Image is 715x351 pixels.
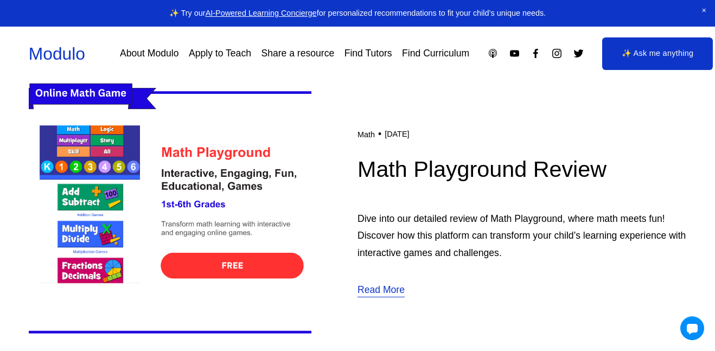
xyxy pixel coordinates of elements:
[206,9,317,17] a: AI-Powered Learning Concierge
[602,37,713,70] a: ✨ Ask me anything
[402,44,469,63] a: Find Curriculum
[261,44,334,63] a: Share a resource
[385,130,409,139] time: [DATE]
[509,48,520,59] a: YouTube
[189,44,251,63] a: Apply to Teach
[573,48,584,59] a: Twitter
[551,48,563,59] a: Instagram
[357,157,607,182] a: Math Playground Review
[530,48,541,59] a: Facebook
[344,44,392,63] a: Find Tutors
[357,130,375,139] a: Math
[487,48,499,59] a: Apple Podcasts
[29,44,85,63] a: Modulo
[357,210,686,262] p: Dive into our detailed review of Math Playground, where math meets fun! Discover how this platfor...
[120,44,178,63] a: About Modulo
[357,282,405,299] a: Read More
